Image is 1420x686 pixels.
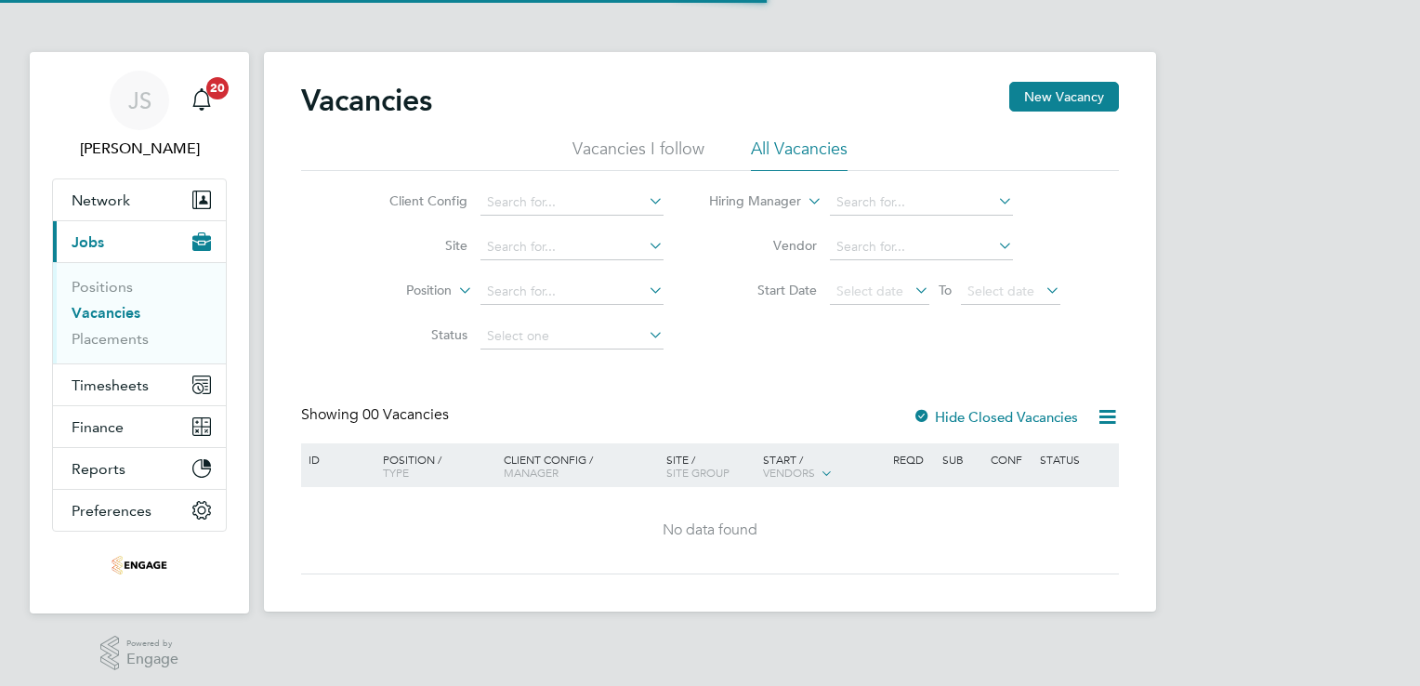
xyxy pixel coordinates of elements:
span: Joanna Sobierajska [52,138,227,160]
label: Start Date [710,282,817,298]
h2: Vacancies [301,82,432,119]
span: 00 Vacancies [362,405,449,424]
label: Status [361,326,467,343]
a: 20 [183,71,220,130]
span: Select date [967,283,1034,299]
input: Search for... [480,279,664,305]
a: Powered byEngage [100,636,179,671]
label: Hiring Manager [694,192,801,211]
label: Position [345,282,452,300]
span: Type [383,465,409,480]
span: Preferences [72,502,151,520]
div: Sub [938,443,986,475]
span: Vendors [763,465,815,480]
span: Powered by [126,636,178,652]
input: Search for... [830,190,1013,216]
span: Finance [72,418,124,436]
div: No data found [304,521,1116,540]
input: Search for... [830,234,1013,260]
li: Vacancies I follow [572,138,704,171]
div: Status [1035,443,1116,475]
div: ID [304,443,369,475]
label: Client Config [361,192,467,209]
span: Reports [72,460,125,478]
div: Position / [369,443,499,488]
button: New Vacancy [1009,82,1119,112]
span: 20 [206,77,229,99]
span: Engage [126,652,178,667]
span: Timesheets [72,376,149,394]
button: Finance [53,406,226,447]
a: Go to home page [52,550,227,580]
span: Manager [504,465,559,480]
span: Jobs [72,233,104,251]
a: JS[PERSON_NAME] [52,71,227,160]
button: Preferences [53,490,226,531]
button: Jobs [53,221,226,262]
button: Timesheets [53,364,226,405]
div: Showing [301,405,453,425]
div: Start / [758,443,888,490]
li: All Vacancies [751,138,848,171]
button: Reports [53,448,226,489]
span: JS [128,88,151,112]
div: Client Config / [499,443,662,488]
div: Jobs [53,262,226,363]
label: Vendor [710,237,817,254]
a: Placements [72,330,149,348]
span: To [933,278,957,302]
nav: Main navigation [30,52,249,613]
div: Reqd [888,443,937,475]
div: Site / [662,443,759,488]
div: Conf [986,443,1034,475]
input: Search for... [480,190,664,216]
input: Search for... [480,234,664,260]
span: Network [72,191,130,209]
input: Select one [480,323,664,350]
a: Vacancies [72,304,140,322]
a: Positions [72,278,133,296]
button: Network [53,179,226,220]
label: Hide Closed Vacancies [913,408,1078,426]
img: acceptrec-logo-retina.png [112,550,167,580]
span: Site Group [666,465,730,480]
span: Select date [836,283,903,299]
label: Site [361,237,467,254]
